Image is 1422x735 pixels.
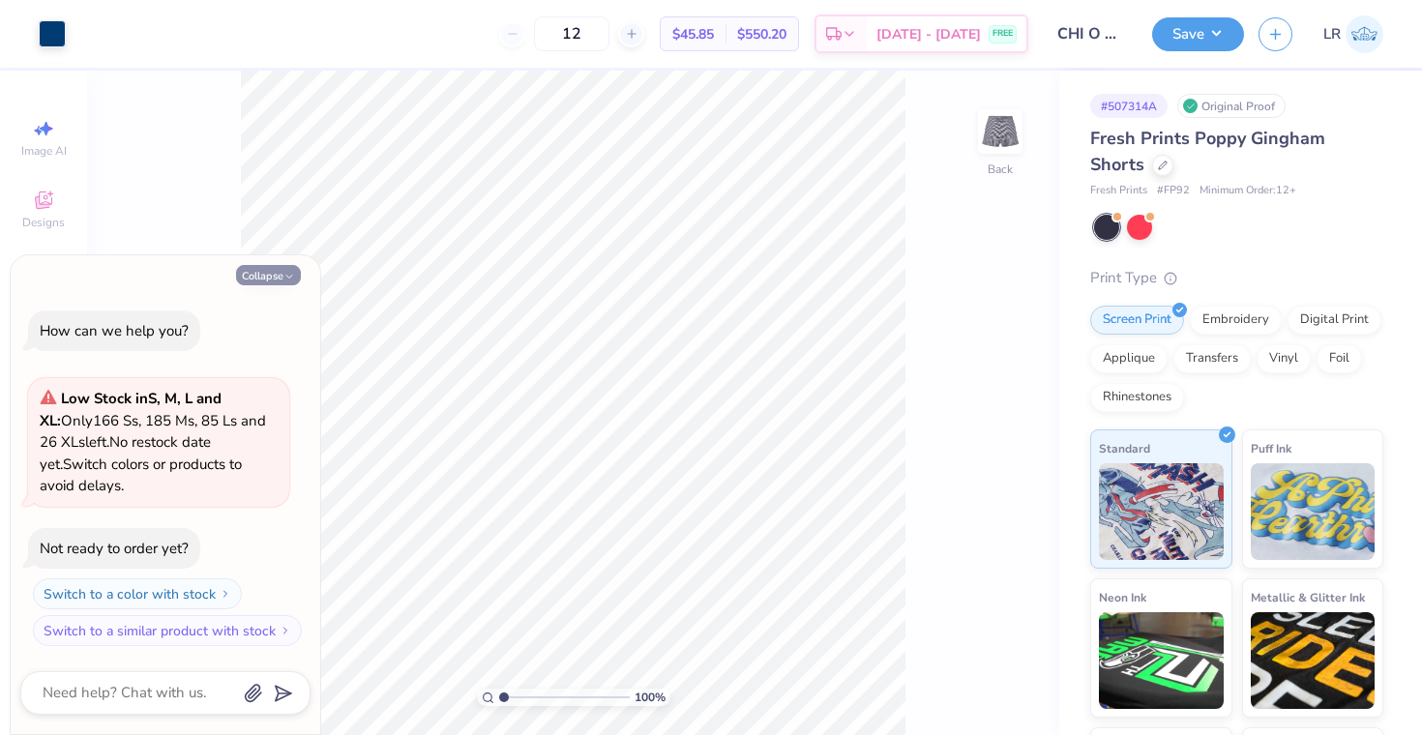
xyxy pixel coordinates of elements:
div: Print Type [1090,267,1383,289]
button: Switch to a similar product with stock [33,615,302,646]
img: Back [981,112,1020,151]
input: – – [534,16,609,51]
div: Transfers [1173,344,1251,373]
span: Fresh Prints Poppy Gingham Shorts [1090,127,1325,176]
span: Neon Ink [1099,587,1146,607]
div: Foil [1317,344,1362,373]
img: Switch to a color with stock [220,588,231,600]
img: Switch to a similar product with stock [280,625,291,636]
div: Digital Print [1288,306,1381,335]
span: No restock date yet. [40,432,211,474]
div: How can we help you? [40,321,189,340]
div: Not ready to order yet? [40,539,189,558]
span: # FP92 [1157,183,1190,199]
button: Collapse [236,265,301,285]
div: Original Proof [1177,94,1286,118]
img: Standard [1099,463,1224,560]
span: Puff Ink [1251,438,1291,458]
span: $550.20 [737,24,786,44]
span: Fresh Prints [1090,183,1147,199]
div: Applique [1090,344,1168,373]
a: LR [1323,15,1383,53]
img: Puff Ink [1251,463,1376,560]
span: Minimum Order: 12 + [1200,183,1296,199]
div: Rhinestones [1090,383,1184,412]
button: Save [1152,17,1244,51]
div: Embroidery [1190,306,1282,335]
div: Vinyl [1257,344,1311,373]
strong: Low Stock in S, M, L and XL : [40,389,222,430]
img: Metallic & Glitter Ink [1251,612,1376,709]
span: Designs [22,215,65,230]
button: Switch to a color with stock [33,578,242,609]
span: Standard [1099,438,1150,458]
img: Neon Ink [1099,612,1224,709]
span: 100 % [635,689,666,706]
span: FREE [992,27,1013,41]
div: # 507314A [1090,94,1168,118]
span: Metallic & Glitter Ink [1251,587,1365,607]
div: Back [988,161,1013,178]
div: Screen Print [1090,306,1184,335]
span: Image AI [21,143,67,159]
span: Only 166 Ss, 185 Ms, 85 Ls and 26 XLs left. Switch colors or products to avoid delays. [40,389,266,495]
span: LR [1323,23,1341,45]
span: $45.85 [672,24,714,44]
span: [DATE] - [DATE] [876,24,981,44]
input: Untitled Design [1043,15,1138,53]
img: Leah Reichert [1346,15,1383,53]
